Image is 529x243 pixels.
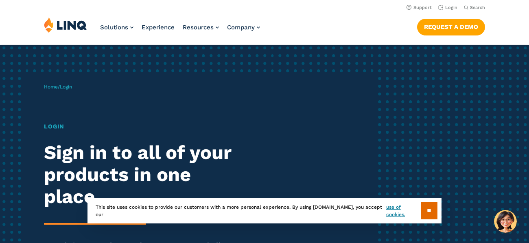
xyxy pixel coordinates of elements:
span: Resources [183,24,214,31]
span: / [44,84,72,90]
img: LINQ | K‑12 Software [44,17,87,33]
a: Home [44,84,58,90]
a: Request a Demo [417,19,485,35]
a: Login [438,5,457,10]
a: use of cookies. [386,203,421,218]
a: Solutions [100,24,133,31]
a: Experience [142,24,175,31]
a: Resources [183,24,219,31]
span: Login [60,84,72,90]
a: Company [227,24,260,31]
span: Solutions [100,24,128,31]
nav: Button Navigation [417,17,485,35]
button: Open Search Bar [464,4,485,11]
h1: Login [44,122,248,131]
div: This site uses cookies to provide our customers with a more personal experience. By using [DOMAIN... [87,198,442,223]
nav: Primary Navigation [100,17,260,44]
button: Hello, have a question? Let’s chat. [494,210,517,233]
span: Search [470,5,485,10]
h2: Sign in to all of your products in one place. [44,141,248,208]
a: Support [407,5,432,10]
span: Company [227,24,255,31]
